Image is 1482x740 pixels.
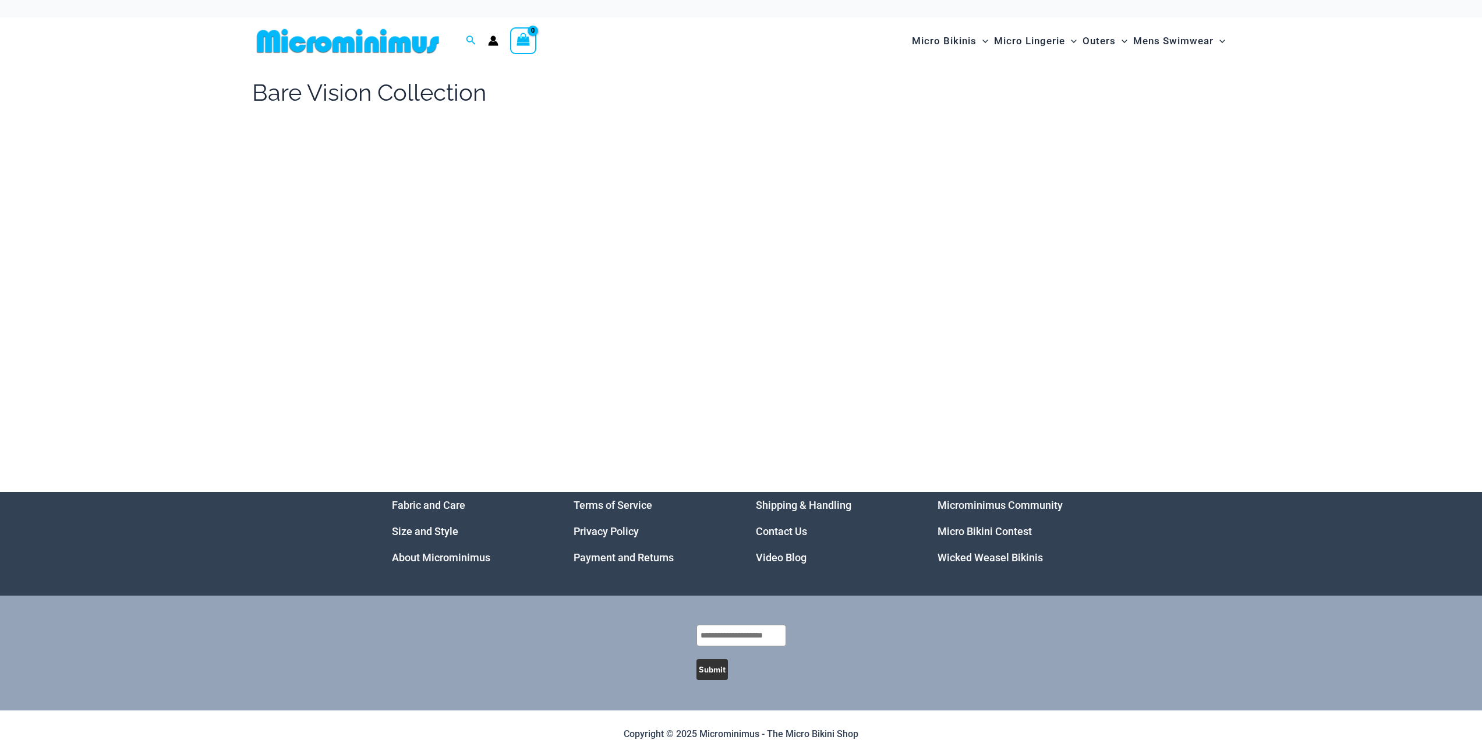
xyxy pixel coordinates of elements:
[1080,23,1130,59] a: OutersMenu ToggleMenu Toggle
[977,26,988,56] span: Menu Toggle
[756,525,807,537] a: Contact Us
[252,76,486,109] h1: Bare Vision Collection
[991,23,1080,59] a: Micro LingerieMenu ToggleMenu Toggle
[466,34,476,48] a: Search icon link
[1065,26,1077,56] span: Menu Toggle
[696,659,728,680] button: Submit
[938,525,1032,537] a: Micro Bikini Contest
[909,23,991,59] a: Micro BikinisMenu ToggleMenu Toggle
[1133,26,1214,56] span: Mens Swimwear
[392,492,545,571] aside: Footer Widget 1
[938,551,1043,564] a: Wicked Weasel Bikinis
[1130,23,1228,59] a: Mens SwimwearMenu ToggleMenu Toggle
[907,22,1230,61] nav: Site Navigation
[756,492,909,571] nav: Menu
[756,551,807,564] a: Video Blog
[756,499,851,511] a: Shipping & Handling
[574,525,639,537] a: Privacy Policy
[252,28,444,54] img: MM SHOP LOGO FLAT
[756,492,909,571] aside: Footer Widget 3
[574,551,674,564] a: Payment and Returns
[1083,26,1116,56] span: Outers
[392,525,458,537] a: Size and Style
[912,26,977,56] span: Micro Bikinis
[392,551,490,564] a: About Microminimus
[1116,26,1127,56] span: Menu Toggle
[574,492,727,571] nav: Menu
[938,499,1063,511] a: Microminimus Community
[392,499,465,511] a: Fabric and Care
[574,492,727,571] aside: Footer Widget 2
[510,27,537,54] a: View Shopping Cart, empty
[392,492,545,571] nav: Menu
[488,36,498,46] a: Account icon link
[938,492,1091,571] aside: Footer Widget 4
[994,26,1065,56] span: Micro Lingerie
[1214,26,1225,56] span: Menu Toggle
[574,499,652,511] a: Terms of Service
[938,492,1091,571] nav: Menu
